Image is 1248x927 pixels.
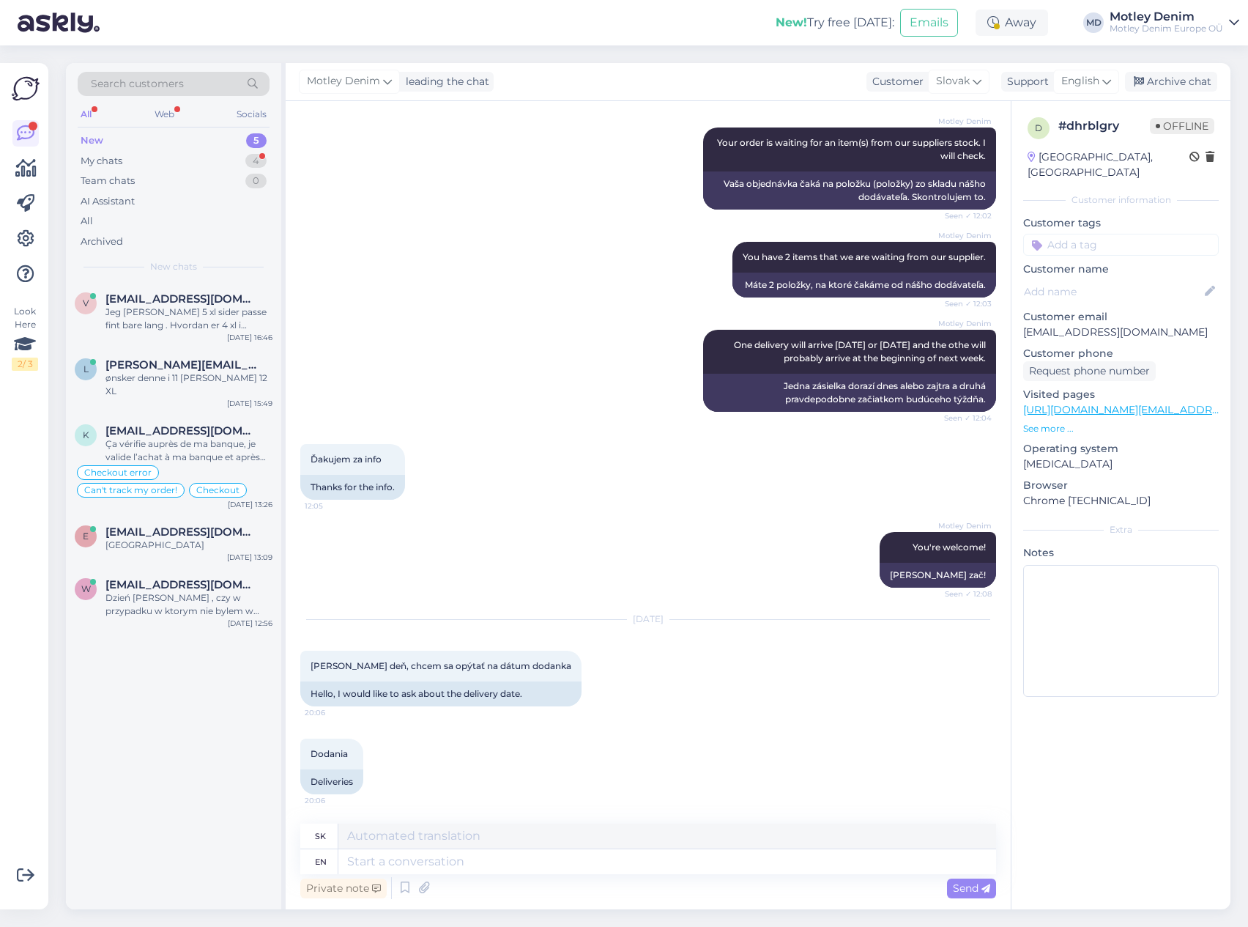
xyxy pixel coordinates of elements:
div: Ça vérifie auprès de ma banque, je valide l’achat à ma banque et après plus rien [105,437,272,464]
input: Add name [1024,284,1202,300]
span: v [83,298,89,309]
div: Team chats [81,174,135,188]
div: Extra [1023,523,1219,536]
span: Motley Denim [937,230,992,241]
div: 0 [245,174,267,188]
button: Emails [900,9,958,37]
div: [GEOGRAPHIC_DATA], [GEOGRAPHIC_DATA] [1028,149,1189,180]
span: Your order is waiting for an item(s) from our suppliers stock. I will check. [717,137,988,161]
div: en [315,849,327,874]
span: Kediersc@gmail.com [105,424,258,437]
span: Slovak [936,73,970,89]
span: wasisdas94@op.pl [105,578,258,591]
div: [DATE] 13:09 [227,552,272,563]
div: Look Here [12,305,38,371]
span: Can't track my order! [84,486,177,495]
span: New chats [150,260,197,273]
div: Deliveries [300,769,363,794]
div: Socials [234,105,270,124]
span: Send [953,882,990,895]
span: Motley Denim [937,318,992,329]
div: Archived [81,234,123,249]
div: Vaša objednávka čaká na položku (položky) zo skladu nášho dodávateľa. Skontrolujem to. [703,171,996,210]
span: Seen ✓ 12:04 [937,413,992,424]
div: Hello, I would like to ask about the delivery date. [300,682,582,706]
span: E [83,531,89,542]
span: Motley Denim [937,520,992,531]
div: My chats [81,154,122,169]
span: One delivery will arrive [DATE] or [DATE] and the othe will probably arrive at the beginning of n... [734,339,988,363]
span: Seen ✓ 12:03 [937,298,992,309]
div: Request phone number [1023,361,1156,381]
img: Askly Logo [12,75,40,103]
span: d [1035,122,1042,133]
b: New! [776,15,807,29]
div: # dhrblgry [1058,117,1150,135]
div: AI Assistant [81,194,135,209]
span: Motley Denim [307,73,380,89]
span: lars-pvs@online.no [105,358,258,372]
div: New [81,133,103,148]
div: [DATE] [300,613,996,626]
div: sk [315,824,326,849]
div: [DATE] 13:26 [228,499,272,510]
span: [PERSON_NAME] deň, chcem sa opýtať na dátum dodanka [311,660,571,671]
p: Customer phone [1023,346,1219,361]
span: English [1061,73,1099,89]
div: 5 [246,133,267,148]
span: You have 2 items that we are waiting from our supplier. [743,251,986,262]
p: Customer email [1023,309,1219,325]
p: Visited pages [1023,387,1219,402]
div: Thanks for the info. [300,475,405,500]
div: Customer information [1023,193,1219,207]
span: 12:05 [305,501,360,511]
span: Seen ✓ 12:02 [937,210,992,221]
div: Support [1001,74,1049,89]
div: Away [976,10,1048,36]
div: [GEOGRAPHIC_DATA] [105,539,272,552]
span: Checkout [196,486,239,495]
div: Jedna zásielka dorazí dnes alebo zajtra a druhá pravdepodobne začiatkom budúceho týždňa. [703,374,996,412]
div: Motley Denim [1110,11,1223,23]
div: All [81,214,93,229]
span: Motley Denim [937,116,992,127]
span: Dodania [311,748,348,759]
span: You're welcome! [913,542,986,553]
div: Customer [866,74,924,89]
div: Máte 2 položky, na ktoré čakáme od nášho dodávateľa. [732,273,996,298]
a: Motley DenimMotley Denim Europe OÜ [1110,11,1239,34]
div: Web [152,105,177,124]
p: [EMAIL_ADDRESS][DOMAIN_NAME] [1023,325,1219,340]
div: MD [1083,12,1104,33]
div: ønsker denne i 11 [PERSON_NAME] 12 XL [105,372,272,398]
div: [DATE] 16:46 [227,332,272,343]
div: Jeg [PERSON_NAME] 5 xl sider passe fint bare lang . Hvordan er 4 xl i forhold til [105,306,272,332]
p: Chrome [TECHNICAL_ID] [1023,493,1219,509]
div: [PERSON_NAME] zač! [880,563,996,588]
div: [DATE] 15:49 [227,398,272,409]
span: 20:06 [305,795,360,806]
p: Browser [1023,478,1219,493]
span: Ďakujem za info [311,454,382,465]
p: Operating system [1023,441,1219,457]
input: Add a tag [1023,234,1219,256]
div: [DATE] 12:56 [228,618,272,629]
span: Search customers [91,76,184,92]
span: w [81,583,91,594]
span: 20:06 [305,707,360,718]
span: l [83,363,89,374]
div: Archive chat [1125,72,1217,92]
p: Notes [1023,545,1219,561]
p: Customer name [1023,262,1219,277]
p: Customer tags [1023,215,1219,231]
p: [MEDICAL_DATA] [1023,457,1219,472]
div: Dzień [PERSON_NAME] , czy w przypadku w ktorym nie bylem w stanie odebrac paczki i zamówienie zos... [105,591,272,618]
div: 2 / 3 [12,358,38,371]
div: All [78,105,94,124]
div: Private note [300,879,387,898]
span: valkyr78@gmail.com [105,292,258,306]
span: Esbenarndt@gmail.com [105,525,258,539]
div: Motley Denim Europe OÜ [1110,23,1223,34]
div: Try free [DATE]: [776,14,894,32]
div: 4 [245,154,267,169]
